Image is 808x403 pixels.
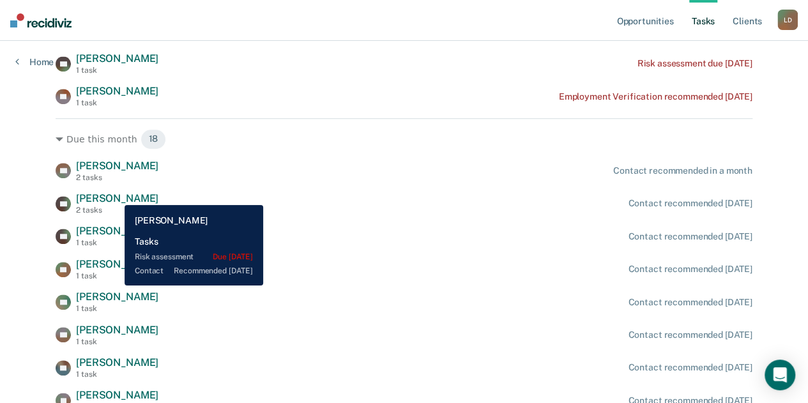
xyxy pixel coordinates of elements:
span: [PERSON_NAME] [76,389,158,401]
div: 1 task [76,337,158,346]
div: 1 task [76,271,158,280]
span: [PERSON_NAME] [76,324,158,336]
div: Contact recommended [DATE] [628,362,752,373]
span: [PERSON_NAME] [76,192,158,204]
div: Risk assessment due [DATE] [637,58,752,69]
div: Contact recommended [DATE] [628,198,752,209]
span: [PERSON_NAME] [76,52,158,65]
div: L D [777,10,798,30]
div: Contact recommended [DATE] [628,264,752,275]
span: 18 [141,129,167,149]
div: Contact recommended [DATE] [628,330,752,340]
div: 2 tasks [76,206,158,215]
div: Contact recommended in a month [613,165,752,176]
span: [PERSON_NAME] [76,258,158,270]
div: 2 tasks [76,173,158,182]
div: 1 task [76,370,158,379]
span: [PERSON_NAME] [76,160,158,172]
span: [PERSON_NAME] [76,291,158,303]
span: [PERSON_NAME] [76,225,158,237]
div: 1 task [76,98,158,107]
div: Due this month 18 [56,129,752,149]
div: Contact recommended [DATE] [628,231,752,242]
div: Open Intercom Messenger [765,360,795,390]
div: Employment Verification recommended [DATE] [559,91,752,102]
span: [PERSON_NAME] [76,85,158,97]
a: Home [15,56,54,68]
div: 1 task [76,238,158,247]
img: Recidiviz [10,13,72,27]
button: LD [777,10,798,30]
span: [PERSON_NAME] [76,356,158,369]
div: Contact recommended [DATE] [628,297,752,308]
div: 1 task [76,304,158,313]
div: 1 task [76,66,158,75]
